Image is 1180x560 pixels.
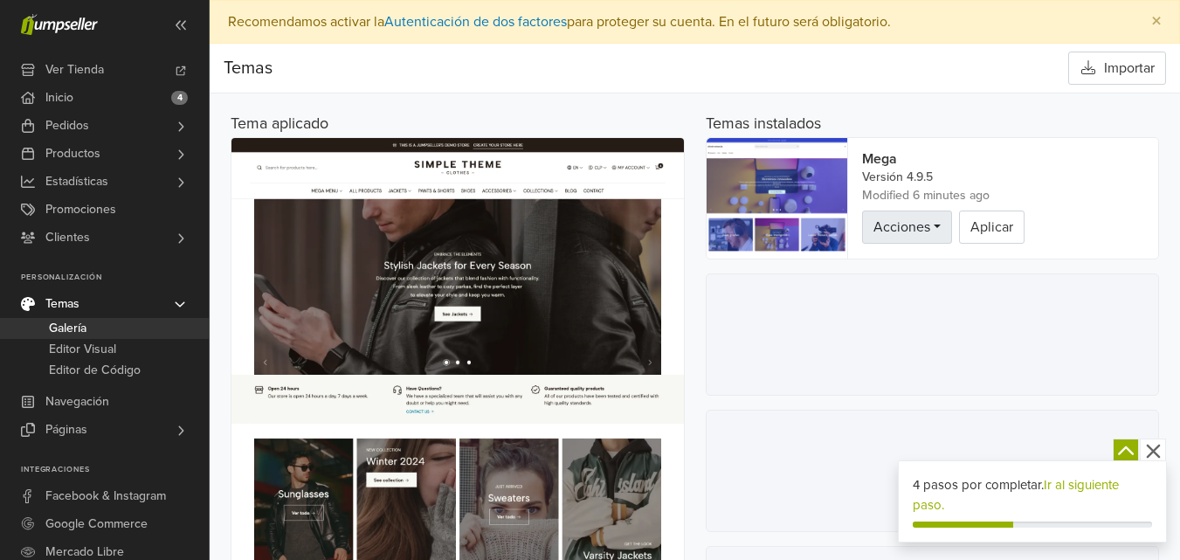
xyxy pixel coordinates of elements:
button: Close [1134,1,1179,43]
span: Estadísticas [45,168,108,196]
button: Aplicar [959,211,1025,244]
a: Ir al siguiente paso. [913,477,1119,513]
h5: Temas instalados [706,114,821,134]
span: 4 [171,91,188,105]
span: Facebook & Instagram [45,482,166,510]
span: Mega [862,152,897,166]
span: Galería [49,318,86,339]
span: Editor Visual [49,339,116,360]
a: Autenticación de dos factores [384,13,567,31]
span: 2025-08-14 20:00 [862,190,990,202]
div: 4 pasos por completar. [913,475,1152,515]
span: Google Commerce [45,510,148,538]
h5: Tema aplicado [231,114,685,134]
span: Temas [45,290,79,318]
span: Temas [224,58,273,79]
span: Ver Tienda [45,56,104,84]
span: Versión 4.9.5 [862,171,933,183]
span: Clientes [45,224,90,252]
a: Acciones [862,211,952,244]
img: Marcador de posición de tema Mega: una representación visual de una imagen de marcador de posició... [707,138,848,259]
span: Promociones [45,196,116,224]
p: Personalización [21,273,209,283]
span: Acciones [873,218,930,236]
p: Integraciones [21,465,209,475]
span: Editor de Código [49,360,141,381]
span: × [1151,9,1162,34]
span: Inicio [45,84,73,112]
button: Importar [1068,52,1166,85]
span: Navegación [45,388,109,416]
span: Páginas [45,416,87,444]
span: Productos [45,140,100,168]
span: Pedidos [45,112,89,140]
